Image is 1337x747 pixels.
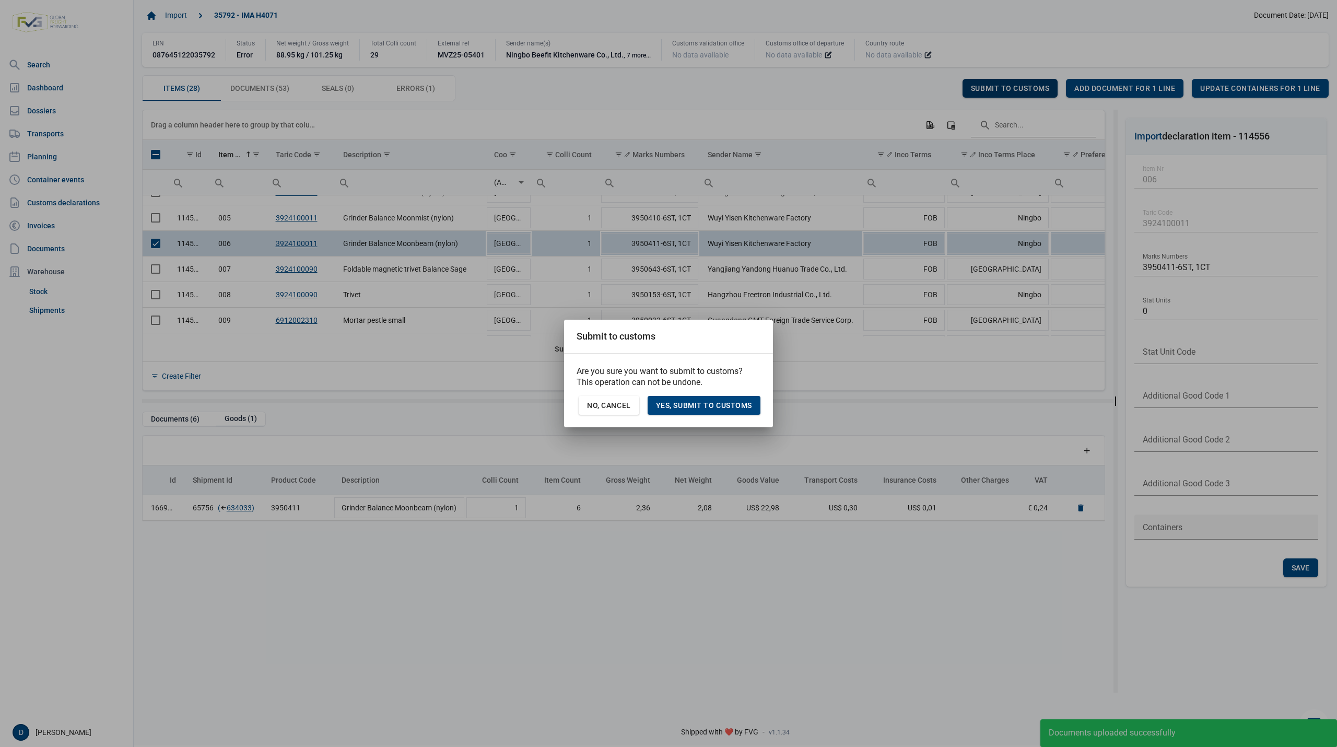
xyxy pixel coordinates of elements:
div: No, Cancel [579,396,639,415]
div: Submit to customs [577,330,655,342]
span: No, Cancel [587,401,631,410]
span: Yes, Submit to customs [656,401,752,410]
p: Are you sure you want to submit to customs? This operation can not be undone. [577,366,760,388]
div: Yes, Submit to customs [648,396,760,415]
